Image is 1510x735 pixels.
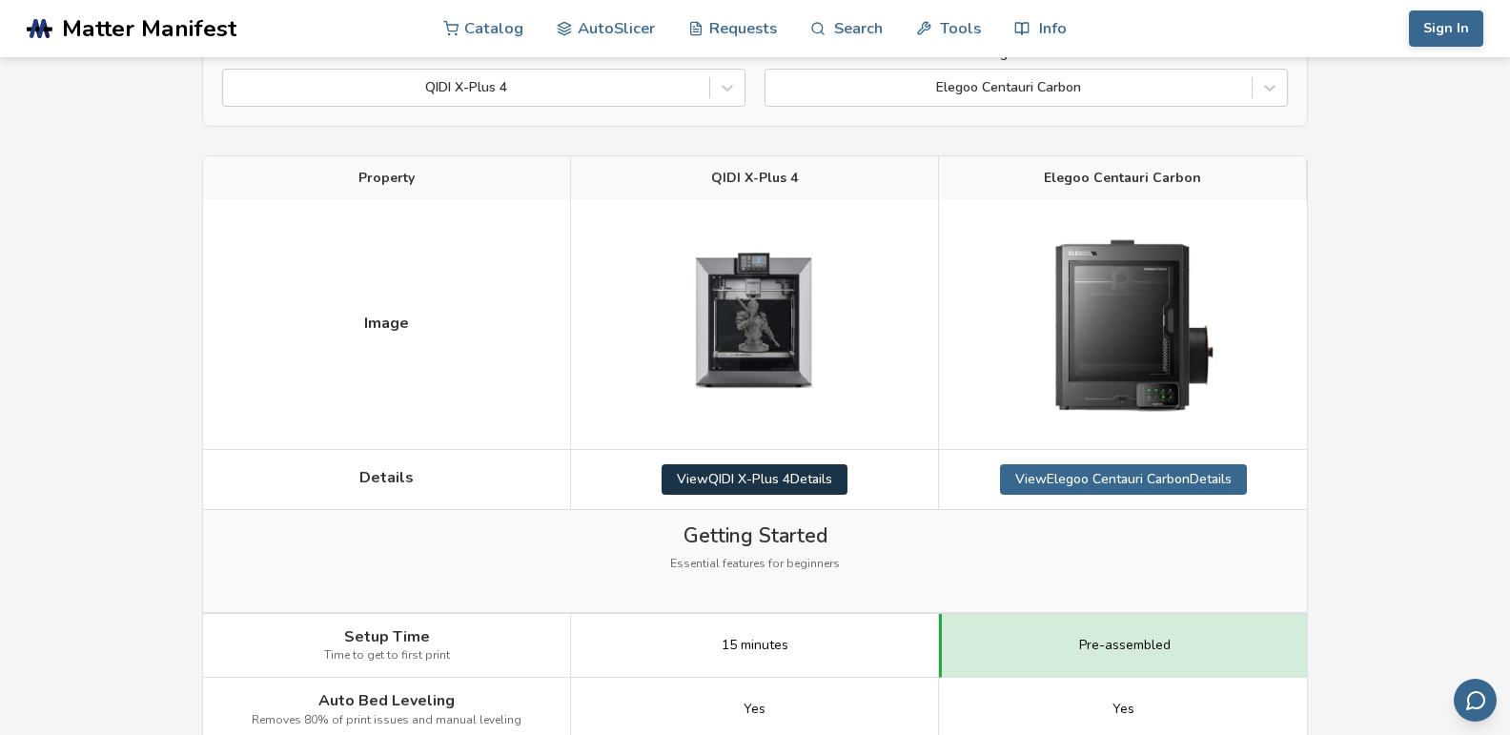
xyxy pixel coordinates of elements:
[1000,464,1247,495] a: ViewElegoo Centauri CarbonDetails
[1409,10,1483,47] button: Sign In
[324,649,450,663] span: Time to get to first print
[662,464,847,495] a: ViewQIDI X-Plus 4Details
[1112,702,1134,717] span: Yes
[775,80,779,95] input: Elegoo Centauri Carbon
[711,171,798,186] span: QIDI X-Plus 4
[359,469,414,486] span: Details
[660,230,850,420] img: QIDI X-Plus 4
[744,702,765,717] span: Yes
[233,80,236,95] input: QIDI X-Plus 4
[364,315,409,332] span: Image
[62,15,236,42] span: Matter Manifest
[358,171,415,186] span: Property
[344,628,430,645] span: Setup Time
[1044,171,1201,186] span: Elegoo Centauri Carbon
[1454,679,1497,722] button: Send feedback via email
[318,692,455,709] span: Auto Bed Leveling
[670,558,840,571] span: Essential features for beginners
[722,638,788,653] span: 15 minutes
[765,46,1288,61] label: Right Printer
[1079,638,1171,653] span: Pre-assembled
[684,524,827,547] span: Getting Started
[252,714,521,727] span: Removes 80% of print issues and manual leveling
[222,46,745,61] label: Left Printer
[1028,214,1218,434] img: Elegoo Centauri Carbon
